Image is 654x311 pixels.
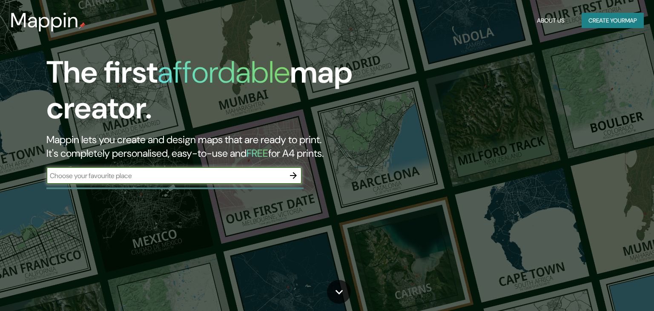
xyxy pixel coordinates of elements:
[46,171,285,181] input: Choose your favourite place
[46,55,373,133] h1: The first map creator.
[10,9,79,32] h3: Mappin
[582,13,644,29] button: Create yourmap
[158,52,290,92] h1: affordable
[46,133,373,160] h2: Mappin lets you create and design maps that are ready to print. It's completely personalised, eas...
[247,147,268,160] h5: FREE
[79,22,86,29] img: mappin-pin
[534,13,568,29] button: About Us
